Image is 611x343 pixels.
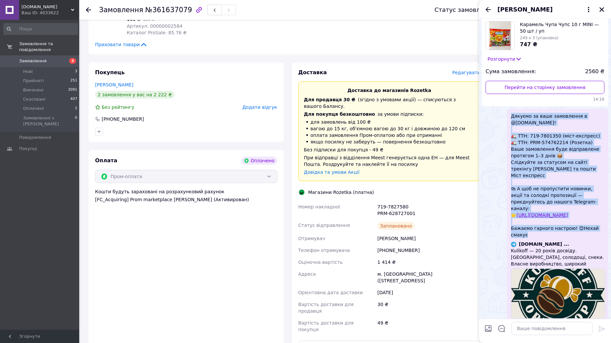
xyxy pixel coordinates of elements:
span: Статус відправлення [298,223,350,228]
span: Вартість доставки для продавця [298,302,354,314]
span: Доставка до магазинів Rozetka [347,88,431,93]
div: Оплачено [241,157,277,165]
span: Приховати товари [95,41,148,48]
span: 2 [75,106,77,111]
span: 2560 ₴ [585,68,604,76]
span: Отримувач [298,236,325,241]
div: [FC_Acquiring] Prom marketplace [PERSON_NAME] (Активирован) [95,196,277,203]
span: 14:16 12.09.2025 [486,97,604,102]
span: Номер накладної [298,204,340,209]
div: за умови підписки: [304,111,475,117]
div: 30 ₴ [376,298,482,317]
span: Оплачені [23,106,44,111]
span: Редагувати [452,70,480,75]
div: [PHONE_NUMBER] [101,116,145,122]
span: Адреса [298,271,316,277]
span: 3091 [68,87,77,93]
span: Орієнтовна дата доставки [298,290,363,295]
img: KULIKOFF.opt.shop ... [511,268,605,319]
li: оплата замовлення Пром-оплатою або при отриманні [304,132,475,139]
span: Прийняті [23,78,44,84]
span: Замовлення з [PERSON_NAME] [23,115,75,127]
a: Довідка та умови Акції [304,170,360,175]
li: для замовлень від 100 ₴ [304,119,475,125]
div: Статус замовлення [434,7,495,13]
div: (згідно з умовами акції) — списуються з вашого Балансу. [304,96,475,109]
a: [PERSON_NAME] [95,82,133,87]
span: Покупець [95,69,125,76]
button: Назад [484,6,492,14]
div: [DATE] [376,287,482,298]
span: Сума замовлення: [486,68,536,76]
button: Закрити [598,6,606,14]
div: 1 414 ₴ [376,256,482,268]
span: Телефон отримувача [298,248,350,253]
div: [PERSON_NAME] [376,233,482,244]
span: Замовлення та повідомлення [19,41,79,53]
button: Розгорнути [486,55,524,63]
span: Вартість доставки для покупця [298,320,354,332]
span: [DOMAIN_NAME] ... [519,241,569,247]
span: Без рейтингу [102,105,134,110]
a: [URL][DOMAIN_NAME] [517,212,568,218]
span: Карамель Чупа Чупс 10 г MINI — 50 шт / уп [520,21,604,34]
span: KULIKOFF.opt.shop [21,4,71,10]
div: 719-7827580 PRM-628727001 [376,201,482,219]
span: Замовлення [99,6,143,14]
div: При відправці з відділення Meest генерується одна ЕН — для Meest Пошта. Роздрукуйте та наклейте ї... [304,154,475,168]
span: Доставка [298,69,327,76]
li: вагою до 15 кг, об'ємною вагою до 30 кг і довжиною до 120 см [304,125,475,132]
span: Виконані [23,87,44,93]
span: 407 [70,96,77,102]
span: Каталог ProSale: 85.76 ₴ [127,30,187,35]
div: 49 ₴ [376,317,482,335]
span: Для продавця 30 ₴ [304,97,356,102]
span: Повідомлення [19,135,51,140]
span: 747 ₴ [520,41,537,47]
div: Без підписки для покупця - 49 ₴ [304,146,475,153]
span: Замовлення [19,58,47,64]
div: Ваш ID: 4033622 [21,10,79,16]
div: м. [GEOGRAPHIC_DATA] ([STREET_ADDRESS] [376,268,482,287]
span: Скасовані [23,96,46,102]
span: Дякуємо за ваше замовлення в @[DOMAIN_NAME]! 🚛 ТТН: 719-7801350 (міст-експресс) 🚛 ТТН: PRM-574762... [511,113,604,238]
span: Оплата [95,157,117,164]
span: Додати відгук [242,105,277,110]
img: 6600910334_w100_h100_karamel-chupa-chups.jpg [489,21,511,50]
span: 249 x 3 (упаковка) [520,36,559,40]
div: [PHONE_NUMBER] [376,244,482,256]
span: Артикул: 00000002584 [127,23,183,29]
div: 2 замовлення у вас на 2 222 ₴ [95,91,175,99]
span: Оціночна вартість [298,260,343,265]
div: Заплановано [377,222,415,230]
li: якщо посилку не заберуть — повернення безкоштовно [304,139,475,145]
div: Магазини Rozetka (платна) [307,189,376,196]
button: Відкрити шаблони відповідей [497,324,506,333]
span: Kulikoff — 20 років досвіду. [GEOGRAPHIC_DATA], солодощі, снеки. Власне виробництво, широкий асор... [511,247,604,267]
span: 251 [70,78,77,84]
span: №361637079 [145,6,192,14]
span: 0 [75,115,77,127]
img: KULIKOFF.opt.shop ... [511,242,516,247]
div: Кошти будуть зараховані на розрахунковий рахунок [95,188,277,203]
span: 3 [69,58,76,64]
div: Повернутися назад [86,7,91,13]
a: Перейти на сторінку замовлення [486,81,604,94]
span: Для покупця безкоштовно [304,111,375,117]
input: Пошук [3,23,78,35]
span: [PERSON_NAME] [497,5,553,14]
span: Нові [23,69,33,75]
span: Покупці [19,146,37,152]
button: [PERSON_NAME] [497,5,593,14]
span: 3 [75,69,77,75]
